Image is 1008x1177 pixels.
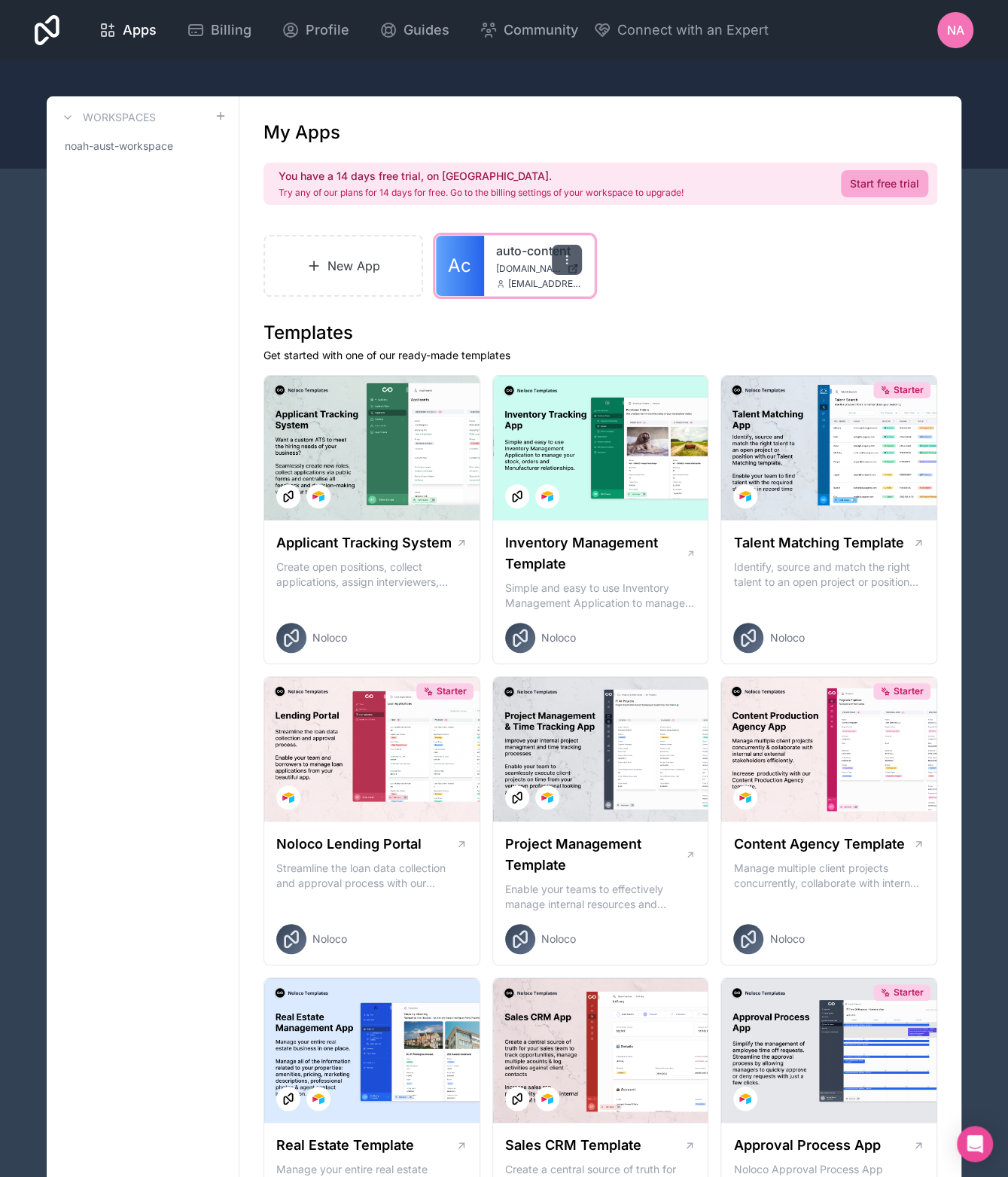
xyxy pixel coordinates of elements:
img: Airtable Logo [541,791,553,803]
h1: Approval Process App [733,1135,880,1156]
a: Start free trial [841,170,928,197]
span: Noloco [769,932,804,947]
p: Get started with one of our ready-made templates [263,348,937,363]
span: Noloco [312,932,347,947]
span: Starter [894,384,924,396]
span: Billing [211,20,251,41]
span: Profile [306,20,349,41]
h1: My Apps [263,120,340,145]
span: Community [504,20,578,41]
img: Airtable Logo [739,1093,751,1105]
button: Connect with an Expert [593,20,769,41]
a: New App [263,235,423,297]
span: Starter [894,986,924,999]
a: Community [467,14,590,47]
span: Connect with an Expert [617,20,769,41]
a: Billing [175,14,263,47]
h1: Inventory Management Template [505,532,686,575]
p: Manage multiple client projects concurrently, collaborate with internal and external stakeholders... [733,861,924,891]
p: Try any of our plans for 14 days for free. Go to the billing settings of your workspace to upgrade! [279,187,684,199]
h1: Applicant Tracking System [276,532,452,553]
h1: Project Management Template [505,834,685,876]
a: Guides [367,14,461,47]
img: Airtable Logo [739,791,751,803]
h1: Sales CRM Template [505,1135,641,1156]
span: Starter [437,685,467,697]
span: [DOMAIN_NAME] [496,263,561,275]
span: NA [947,21,964,39]
span: Noloco [541,630,576,645]
span: [EMAIL_ADDRESS][DOMAIN_NAME] [508,278,582,290]
h1: Content Agency Template [733,834,904,855]
h1: Real Estate Template [276,1135,414,1156]
span: Starter [894,685,924,697]
h3: Workspaces [83,110,156,125]
span: Guides [404,20,449,41]
span: Noloco [541,932,576,947]
p: Identify, source and match the right talent to an open project or position with our Talent Matchi... [733,560,924,590]
img: Airtable Logo [739,490,751,502]
a: noah-aust-workspace [59,133,227,160]
span: Noloco [312,630,347,645]
span: Ac [448,254,471,278]
div: Open Intercom Messenger [957,1126,993,1162]
p: Enable your teams to effectively manage internal resources and execute client projects on time. [505,882,696,912]
p: Streamline the loan data collection and approval process with our Lending Portal template. [276,861,467,891]
img: Airtable Logo [282,791,294,803]
p: Create open positions, collect applications, assign interviewers, centralise candidate feedback a... [276,560,467,590]
a: Ac [436,236,484,296]
span: Apps [123,20,157,41]
img: Airtable Logo [312,1093,324,1105]
p: Simple and easy to use Inventory Management Application to manage your stock, orders and Manufact... [505,581,696,611]
img: Airtable Logo [312,490,324,502]
span: noah-aust-workspace [65,139,173,154]
span: Noloco [769,630,804,645]
a: auto-content [496,242,582,260]
img: Airtable Logo [541,1093,553,1105]
a: [DOMAIN_NAME] [496,263,582,275]
h1: Templates [263,321,937,345]
img: Airtable Logo [541,490,553,502]
h2: You have a 14 days free trial, on [GEOGRAPHIC_DATA]. [279,169,684,184]
a: Apps [87,14,169,47]
h1: Noloco Lending Portal [276,834,422,855]
a: Workspaces [59,108,156,127]
h1: Talent Matching Template [733,532,903,553]
a: Profile [270,14,361,47]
